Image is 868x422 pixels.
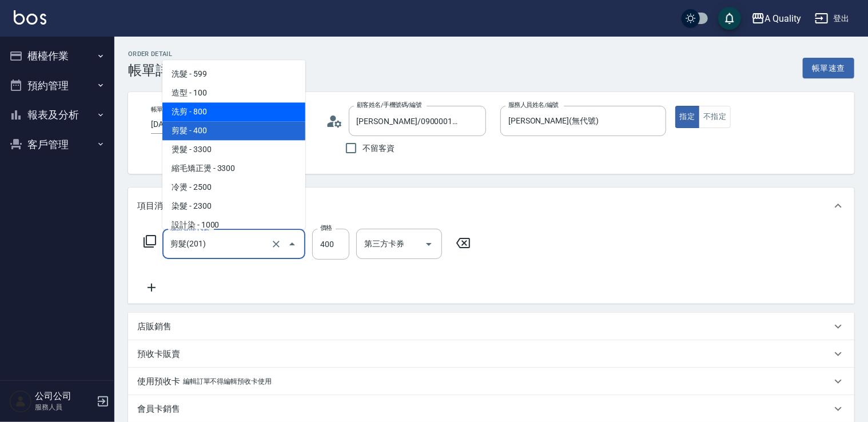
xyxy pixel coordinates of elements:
[14,10,46,25] img: Logo
[137,200,172,212] p: 項目消費
[162,140,305,159] span: 燙髮 - 3300
[699,106,731,128] button: 不指定
[128,224,854,304] div: 項目消費
[137,403,180,415] p: 會員卡銷售
[162,197,305,216] span: 染髮 - 2300
[151,115,242,134] input: YYYY/MM/DD hh:mm
[675,106,700,128] button: 指定
[283,235,301,253] button: Close
[137,348,180,360] p: 預收卡販賣
[137,321,172,333] p: 店販銷售
[128,62,183,78] h3: 帳單詳細
[183,376,272,388] p: 編輯訂單不得編輯預收卡使用
[128,368,854,395] div: 使用預收卡編輯訂單不得編輯預收卡使用
[363,142,395,154] span: 不留客資
[9,390,32,413] img: Person
[5,100,110,130] button: 報表及分析
[162,121,305,140] span: 剪髮 - 400
[162,178,305,197] span: 冷燙 - 2500
[5,130,110,160] button: 客戶管理
[162,65,305,83] span: 洗髮 - 599
[357,101,422,109] label: 顧客姓名/手機號碼/編號
[803,58,854,79] button: 帳單速查
[162,102,305,121] span: 洗剪 - 800
[765,11,802,26] div: A Quality
[508,101,559,109] label: 服務人員姓名/編號
[35,391,93,402] h5: 公司公司
[162,159,305,178] span: 縮毛矯正燙 - 3300
[747,7,806,30] button: A Quality
[718,7,741,30] button: save
[268,236,284,252] button: Clear
[35,402,93,412] p: 服務人員
[128,340,854,368] div: 預收卡販賣
[162,83,305,102] span: 造型 - 100
[128,50,183,58] h2: Order detail
[128,188,854,224] div: 項目消費
[162,216,305,234] span: 設計染 - 1000
[5,71,110,101] button: 預約管理
[320,224,332,232] label: 價格
[810,8,854,29] button: 登出
[420,235,438,253] button: Open
[151,105,175,114] label: 帳單日期
[5,41,110,71] button: 櫃檯作業
[128,313,854,340] div: 店販銷售
[137,376,180,388] p: 使用預收卡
